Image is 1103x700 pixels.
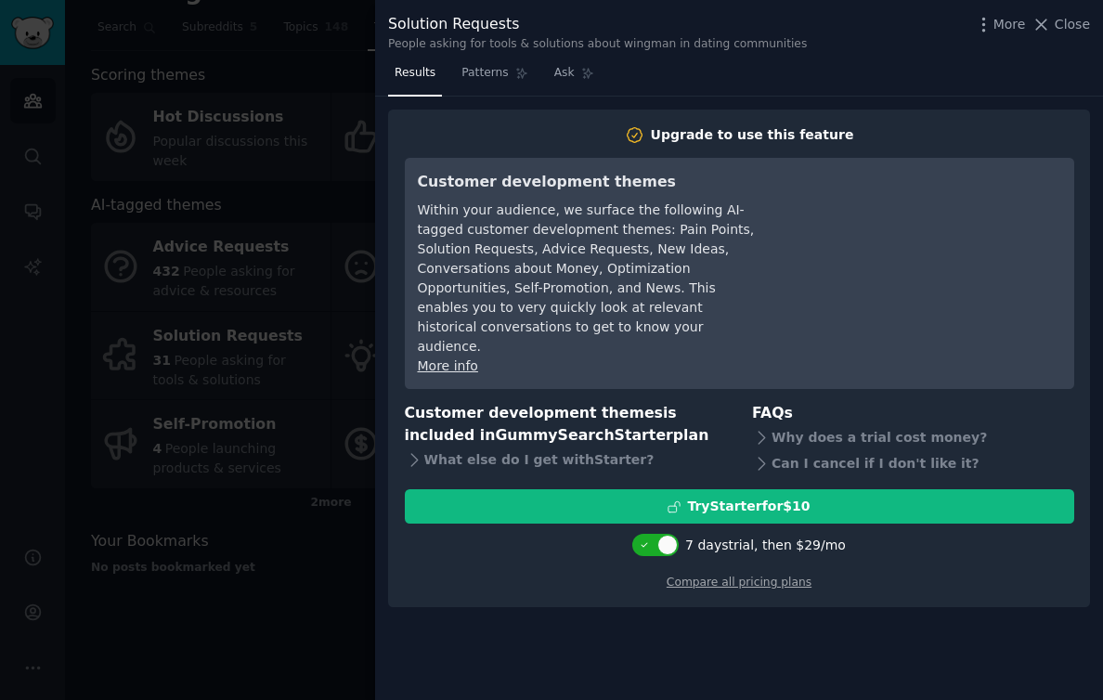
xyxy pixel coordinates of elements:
span: More [993,15,1026,34]
a: Patterns [455,58,534,97]
div: People asking for tools & solutions about wingman in dating communities [388,36,807,53]
span: Ask [554,65,575,82]
div: Why does a trial cost money? [752,424,1074,450]
button: TryStarterfor$10 [405,489,1074,524]
h3: Customer development themes is included in plan [405,402,727,447]
a: Ask [548,58,601,97]
div: Within your audience, we surface the following AI-tagged customer development themes: Pain Points... [418,201,757,356]
iframe: YouTube video player [783,171,1061,310]
div: Try Starter for $10 [687,497,810,516]
a: More info [418,358,478,373]
button: More [974,15,1026,34]
span: Results [395,65,435,82]
a: Results [388,58,442,97]
div: 7 days trial, then $ 29 /mo [685,536,846,555]
span: Close [1055,15,1090,34]
div: Solution Requests [388,13,807,36]
span: Patterns [461,65,508,82]
h3: FAQs [752,402,1074,425]
a: Compare all pricing plans [667,576,811,589]
div: What else do I get with Starter ? [405,447,727,473]
button: Close [1032,15,1090,34]
span: GummySearch Starter [495,426,672,444]
div: Can I cancel if I don't like it? [752,450,1074,476]
h3: Customer development themes [418,171,757,194]
div: Upgrade to use this feature [651,125,854,145]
